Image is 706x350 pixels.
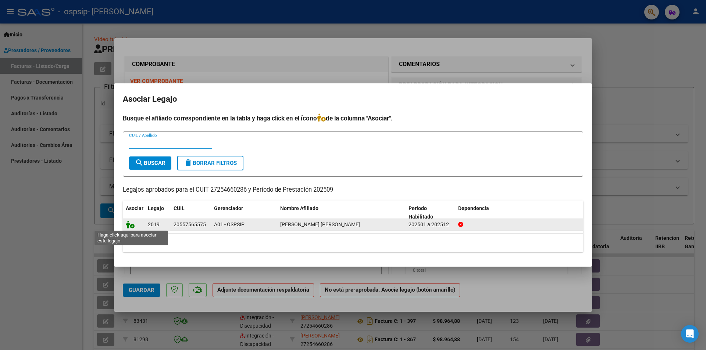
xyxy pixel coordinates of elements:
span: Dependencia [458,205,489,211]
span: CUIL [174,205,185,211]
span: Borrar Filtros [184,160,237,166]
datatable-header-cell: Periodo Habilitado [406,201,455,225]
h4: Busque el afiliado correspondiente en la tabla y haga click en el ícono de la columna "Asociar". [123,113,583,123]
datatable-header-cell: Gerenciador [211,201,277,225]
span: Buscar [135,160,165,166]
span: 2019 [148,221,160,227]
button: Buscar [129,156,171,170]
span: Gerenciador [214,205,243,211]
div: 20557565575 [174,220,206,229]
datatable-header-cell: Legajo [145,201,171,225]
span: Legajo [148,205,164,211]
mat-icon: delete [184,158,193,167]
span: Asociar [126,205,143,211]
div: 1 registros [123,234,583,252]
datatable-header-cell: Asociar [123,201,145,225]
div: Open Intercom Messenger [681,325,699,343]
datatable-header-cell: Dependencia [455,201,584,225]
span: A01 - OSPSIP [214,221,245,227]
h2: Asociar Legajo [123,92,583,106]
span: ALANOCA ARISPE ANDRES JOSUE [280,221,360,227]
div: 202501 a 202512 [409,220,452,229]
span: Periodo Habilitado [409,205,433,220]
datatable-header-cell: Nombre Afiliado [277,201,406,225]
span: Nombre Afiliado [280,205,318,211]
button: Borrar Filtros [177,156,243,170]
datatable-header-cell: CUIL [171,201,211,225]
mat-icon: search [135,158,144,167]
p: Legajos aprobados para el CUIT 27254660286 y Período de Prestación 202509 [123,185,583,195]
